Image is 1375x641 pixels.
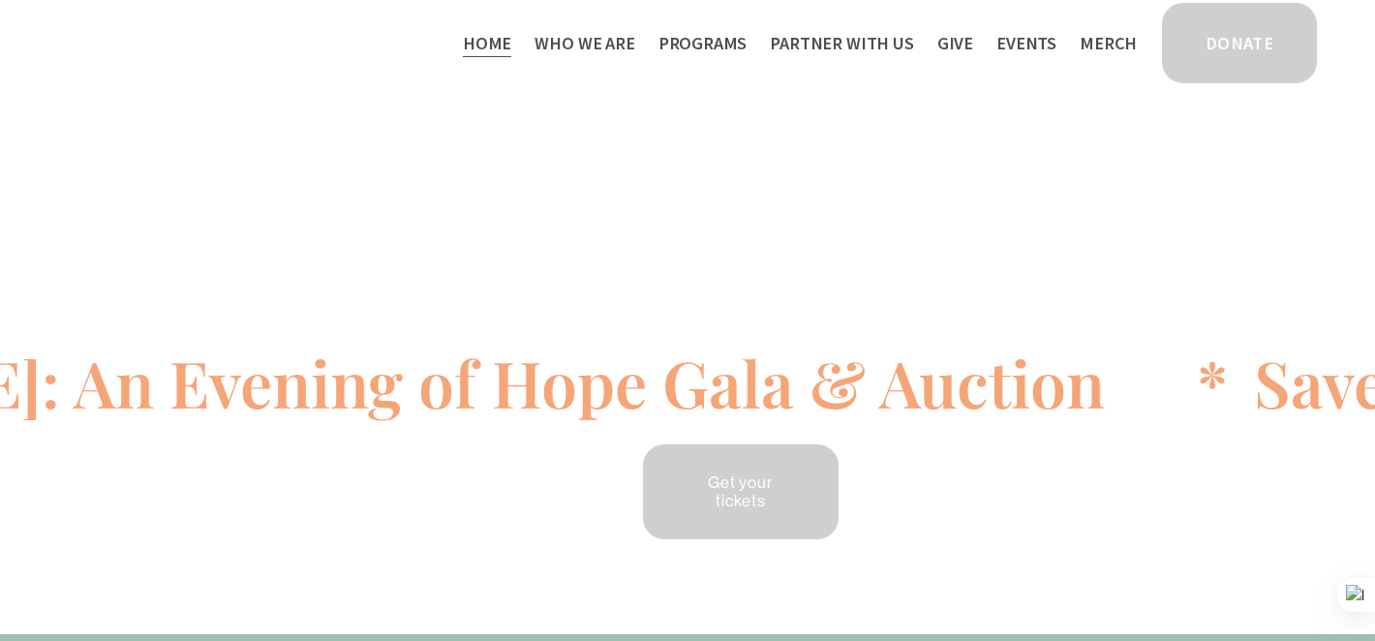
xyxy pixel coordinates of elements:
[770,27,913,59] a: folder dropdown
[640,442,842,542] a: Get your tickets
[463,27,511,59] a: Home
[535,29,634,57] span: Who We Are
[658,27,748,59] a: folder dropdown
[996,27,1056,59] a: Events
[658,29,748,57] span: Programs
[535,27,634,59] a: folder dropdown
[770,29,913,57] span: Partner With Us
[937,27,973,59] a: Give
[1080,27,1137,59] a: Merch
